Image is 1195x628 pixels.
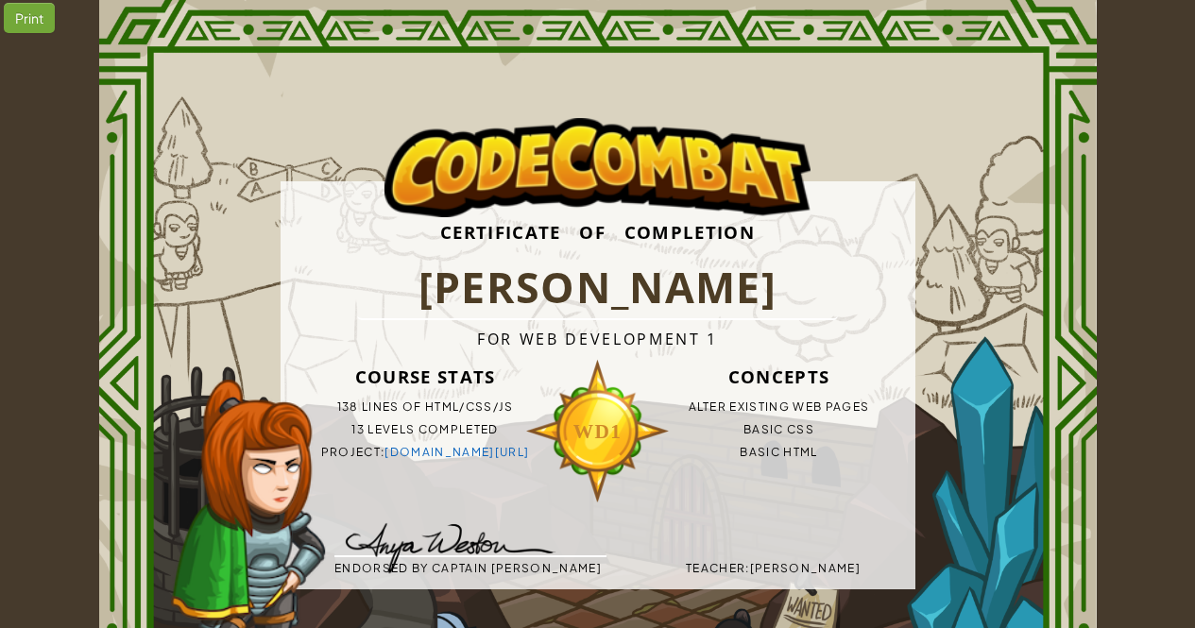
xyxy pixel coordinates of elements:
[643,418,915,441] li: Basic CSS
[381,445,384,459] span: :
[4,3,55,33] div: Print
[384,445,529,459] a: [DOMAIN_NAME][URL]
[351,422,365,436] span: 13
[643,358,915,396] h3: Concepts
[367,422,498,436] span: levels completed
[321,445,381,459] span: Project
[316,512,570,580] img: signature-captain.png
[643,396,915,418] li: Alter existing web pages
[686,561,745,575] span: Teacher
[384,118,810,218] img: logo.png
[289,358,561,396] h3: Course Stats
[477,329,513,349] span: For
[337,399,359,414] span: 138
[357,257,838,320] h1: [PERSON_NAME]
[525,358,671,505] img: medallion-wd1.png
[643,441,915,464] li: Basic HTML
[520,329,718,349] span: Web Development 1
[745,561,749,575] span: :
[362,399,422,414] span: lines of
[425,399,514,414] span: HTML/CSS/JS
[525,407,671,457] h3: WD1
[281,207,915,257] h3: Certificate of Completion
[750,561,861,575] span: [PERSON_NAME]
